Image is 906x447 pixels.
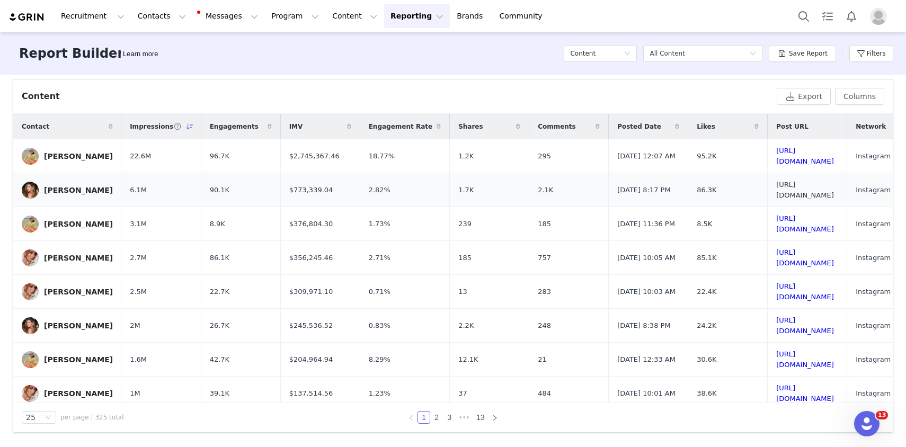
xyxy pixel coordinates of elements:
span: [DATE] 10:05 AM [617,253,676,263]
button: Notifications [840,4,863,28]
span: 13 [458,287,467,297]
span: Impressions [130,122,181,131]
span: 185 [538,219,551,229]
span: Likes [697,122,715,131]
span: Engagement Rate [369,122,432,131]
span: 1.6M [130,354,147,365]
a: Brands [450,4,492,28]
span: 0.83% [369,320,390,331]
span: 22.4K [697,287,716,297]
article: Content [13,79,893,433]
span: 8.29% [369,354,390,365]
span: 8.9K [210,219,225,229]
span: [DATE] 12:33 AM [617,354,676,365]
span: [DATE] 8:17 PM [617,185,670,195]
li: 2 [430,411,443,424]
button: Reporting [384,4,450,28]
span: 1.73% [369,219,390,229]
span: 37 [458,388,467,399]
div: [PERSON_NAME] [44,152,113,160]
span: Shares [458,122,483,131]
button: Program [265,4,325,28]
button: Content [326,4,384,28]
li: Next Page [488,411,501,424]
span: Instagram [856,185,891,195]
span: $137,514.56 [289,388,333,399]
div: Tooltip anchor [121,49,160,59]
span: [DATE] 10:03 AM [617,287,676,297]
span: IMV [289,122,303,131]
li: 3 [443,411,456,424]
span: 2.71% [369,253,390,263]
span: 42.7K [210,354,229,365]
span: $204,964.94 [289,354,333,365]
span: Engagements [210,122,259,131]
span: [DATE] 8:38 PM [617,320,670,331]
span: 39.1K [210,388,229,399]
button: Save Report [769,45,836,62]
span: [DATE] 11:36 PM [617,219,675,229]
span: 86.1K [210,253,229,263]
span: 22.6M [130,151,151,162]
span: 295 [538,151,551,162]
span: 2.2K [458,320,474,331]
button: Messages [193,4,264,28]
a: 3 [443,412,455,423]
span: [DATE] 10:01 AM [617,388,676,399]
a: [PERSON_NAME] [22,148,113,165]
span: 248 [538,320,551,331]
img: 00cd7a42-4596-4ac7-97bd-7b3ce2e22d38.jpg [22,283,39,300]
span: Instagram [856,388,891,399]
h5: Content [570,46,596,61]
img: 00cd7a42-4596-4ac7-97bd-7b3ce2e22d38.jpg [22,249,39,266]
span: Comments [538,122,576,131]
span: $376,804.30 [289,219,333,229]
span: Network [856,122,886,131]
span: [DATE] 12:07 AM [617,151,676,162]
span: 96.7K [210,151,229,162]
h3: Report Builder [19,44,123,63]
iframe: Intercom live chat [854,411,880,436]
span: 21 [538,354,547,365]
span: Posted Date [617,122,661,131]
span: $773,339.04 [289,185,333,195]
img: placeholder-profile.jpg [870,8,887,25]
a: [URL][DOMAIN_NAME] [776,181,834,199]
span: Contact [22,122,49,131]
span: 26.7K [210,320,229,331]
span: $2,745,367.46 [289,151,340,162]
span: 2.5M [130,287,147,297]
span: 90.1K [210,185,229,195]
span: 0.71% [369,287,390,297]
a: [URL][DOMAIN_NAME] [776,316,834,335]
a: [PERSON_NAME] [22,249,113,266]
div: [PERSON_NAME] [44,254,113,262]
img: grin logo [8,12,46,22]
span: Instagram [856,320,891,331]
span: Post URL [776,122,809,131]
span: 1.2K [458,151,474,162]
span: 22.7K [210,287,229,297]
span: Instagram [856,151,891,162]
a: [PERSON_NAME] [22,216,113,233]
a: [URL][DOMAIN_NAME] [776,282,834,301]
span: 2M [130,320,140,331]
button: Recruitment [55,4,131,28]
img: 00cd7a42-4596-4ac7-97bd-7b3ce2e22d38.jpg [22,385,39,402]
span: 95.2K [697,151,716,162]
span: Instagram [856,287,891,297]
i: icon: down [45,414,51,422]
a: 2 [431,412,442,423]
button: Search [792,4,815,28]
div: [PERSON_NAME] [44,321,113,330]
a: 1 [418,412,430,423]
button: Profile [864,8,898,25]
button: Contacts [131,4,192,28]
span: 8.5K [697,219,712,229]
span: 30.6K [697,354,716,365]
div: [PERSON_NAME] [44,288,113,296]
i: icon: right [492,415,498,421]
a: [PERSON_NAME] [22,385,113,402]
div: 25 [26,412,35,423]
